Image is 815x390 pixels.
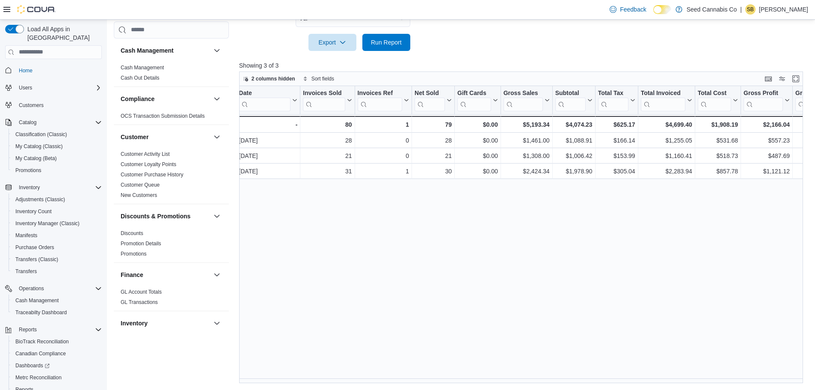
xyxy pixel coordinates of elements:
[744,119,790,130] div: $2,166.04
[555,119,592,130] div: $4,074.23
[15,182,43,193] button: Inventory
[121,172,184,178] a: Customer Purchase History
[12,206,102,217] span: Inventory Count
[12,372,65,383] a: Metrc Reconciliation
[640,119,692,130] div: $4,699.40
[308,34,356,51] button: Export
[777,74,787,84] button: Display options
[121,299,158,306] span: GL Transactions
[15,65,102,76] span: Home
[121,250,147,257] span: Promotions
[9,253,105,265] button: Transfers (Classic)
[15,167,41,174] span: Promotions
[620,5,646,14] span: Feedback
[12,165,102,176] span: Promotions
[12,129,71,140] a: Classification (Classic)
[12,307,70,318] a: Traceabilty Dashboard
[9,140,105,152] button: My Catalog (Classic)
[239,61,809,70] p: Showing 3 of 3
[121,95,210,103] button: Compliance
[606,1,649,18] a: Feedback
[12,360,53,371] a: Dashboards
[371,38,402,47] span: Run Report
[212,45,222,56] button: Cash Management
[12,360,102,371] span: Dashboards
[15,117,40,128] button: Catalog
[15,100,102,110] span: Customers
[15,338,69,345] span: BioTrack Reconciliation
[19,119,36,126] span: Catalog
[19,326,37,333] span: Reports
[763,74,774,84] button: Keyboard shortcuts
[212,132,222,142] button: Customer
[15,83,36,93] button: Users
[9,360,105,372] a: Dashboards
[299,74,338,84] button: Sort fields
[9,164,105,176] button: Promotions
[12,153,60,164] a: My Catalog (Beta)
[12,230,102,241] span: Manifests
[698,119,738,130] div: $1,908.19
[121,251,147,257] a: Promotions
[17,5,56,14] img: Cova
[12,129,102,140] span: Classification (Classic)
[121,319,210,327] button: Inventory
[15,100,47,110] a: Customers
[252,75,295,82] span: 2 columns hidden
[19,102,44,109] span: Customers
[9,265,105,277] button: Transfers
[212,94,222,104] button: Compliance
[121,74,160,81] span: Cash Out Details
[303,119,352,130] div: 80
[9,241,105,253] button: Purchase Orders
[15,325,40,335] button: Reports
[121,133,148,141] h3: Customer
[15,232,37,239] span: Manifests
[121,212,190,220] h3: Discounts & Promotions
[121,289,162,295] span: GL Account Totals
[19,67,33,74] span: Home
[759,4,808,15] p: [PERSON_NAME]
[15,374,62,381] span: Metrc Reconciliation
[121,95,154,103] h3: Compliance
[12,336,72,347] a: BioTrack Reconciliation
[121,289,162,295] a: GL Account Totals
[12,348,69,359] a: Canadian Compliance
[2,182,105,194] button: Inventory
[2,324,105,336] button: Reports
[9,307,105,319] button: Traceabilty Dashboard
[19,285,44,292] span: Operations
[12,141,102,152] span: My Catalog (Classic)
[2,64,105,77] button: Home
[12,218,83,229] a: Inventory Manager (Classic)
[121,75,160,81] a: Cash Out Details
[15,131,67,138] span: Classification (Classic)
[457,119,498,130] div: $0.00
[9,205,105,217] button: Inventory Count
[15,143,63,150] span: My Catalog (Classic)
[747,4,754,15] span: SB
[12,295,102,306] span: Cash Management
[15,268,37,275] span: Transfers
[687,4,737,15] p: Seed Cannabis Co
[2,116,105,128] button: Catalog
[15,83,102,93] span: Users
[15,65,36,76] a: Home
[12,348,102,359] span: Canadian Compliance
[15,182,102,193] span: Inventory
[503,119,549,130] div: $5,193.34
[121,299,158,305] a: GL Transactions
[121,161,176,167] a: Customer Loyalty Points
[9,194,105,205] button: Adjustments (Classic)
[9,348,105,360] button: Canadian Compliance
[12,266,40,277] a: Transfers
[121,46,210,55] button: Cash Management
[9,229,105,241] button: Manifests
[121,319,148,327] h3: Inventory
[121,64,164,71] span: Cash Management
[12,254,102,265] span: Transfers (Classic)
[9,372,105,384] button: Metrc Reconciliation
[357,119,409,130] div: 1
[121,171,184,178] span: Customer Purchase History
[15,309,67,316] span: Traceabilty Dashboard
